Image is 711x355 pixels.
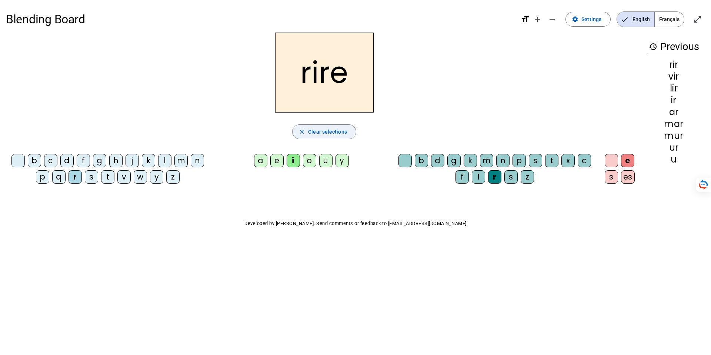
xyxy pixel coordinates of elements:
[521,15,530,24] mat-icon: format_size
[93,154,106,167] div: g
[690,12,705,27] button: Enter full screen
[158,154,171,167] div: l
[648,38,699,55] h3: Previous
[581,15,601,24] span: Settings
[605,170,618,184] div: s
[545,12,560,27] button: Decrease font size
[69,170,82,184] div: r
[648,131,699,140] div: mur
[529,154,542,167] div: s
[655,12,684,27] span: Français
[648,42,657,51] mat-icon: history
[142,154,155,167] div: k
[648,155,699,164] div: u
[617,12,654,27] span: English
[77,154,90,167] div: f
[191,154,204,167] div: n
[621,170,635,184] div: es
[480,154,493,167] div: m
[578,154,591,167] div: c
[336,154,349,167] div: y
[52,170,66,184] div: q
[464,154,477,167] div: k
[648,60,699,69] div: rir
[521,170,534,184] div: z
[455,170,469,184] div: f
[648,96,699,105] div: ir
[6,7,515,31] h1: Blending Board
[44,154,57,167] div: c
[275,33,374,113] h2: rire
[648,84,699,93] div: lir
[565,12,611,27] button: Settings
[447,154,461,167] div: g
[648,120,699,128] div: mar
[60,154,74,167] div: d
[117,170,131,184] div: v
[533,15,542,24] mat-icon: add
[319,154,333,167] div: u
[693,15,702,24] mat-icon: open_in_full
[36,170,49,184] div: p
[431,154,444,167] div: d
[254,154,267,167] div: a
[530,12,545,27] button: Increase font size
[126,154,139,167] div: j
[548,15,557,24] mat-icon: remove
[134,170,147,184] div: w
[150,170,163,184] div: y
[287,154,300,167] div: i
[488,170,501,184] div: r
[513,154,526,167] div: p
[28,154,41,167] div: b
[415,154,428,167] div: b
[545,154,558,167] div: t
[496,154,510,167] div: n
[174,154,188,167] div: m
[101,170,114,184] div: t
[504,170,518,184] div: s
[648,72,699,81] div: vir
[292,124,356,139] button: Clear selections
[308,127,347,136] span: Clear selections
[270,154,284,167] div: e
[303,154,316,167] div: o
[648,108,699,117] div: ar
[6,219,705,228] p: Developed by [PERSON_NAME]. Send comments or feedback to [EMAIL_ADDRESS][DOMAIN_NAME]
[648,143,699,152] div: ur
[298,128,305,135] mat-icon: close
[621,154,634,167] div: e
[561,154,575,167] div: x
[617,11,684,27] mat-button-toggle-group: Language selection
[472,170,485,184] div: l
[109,154,123,167] div: h
[572,16,578,23] mat-icon: settings
[85,170,98,184] div: s
[166,170,180,184] div: z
